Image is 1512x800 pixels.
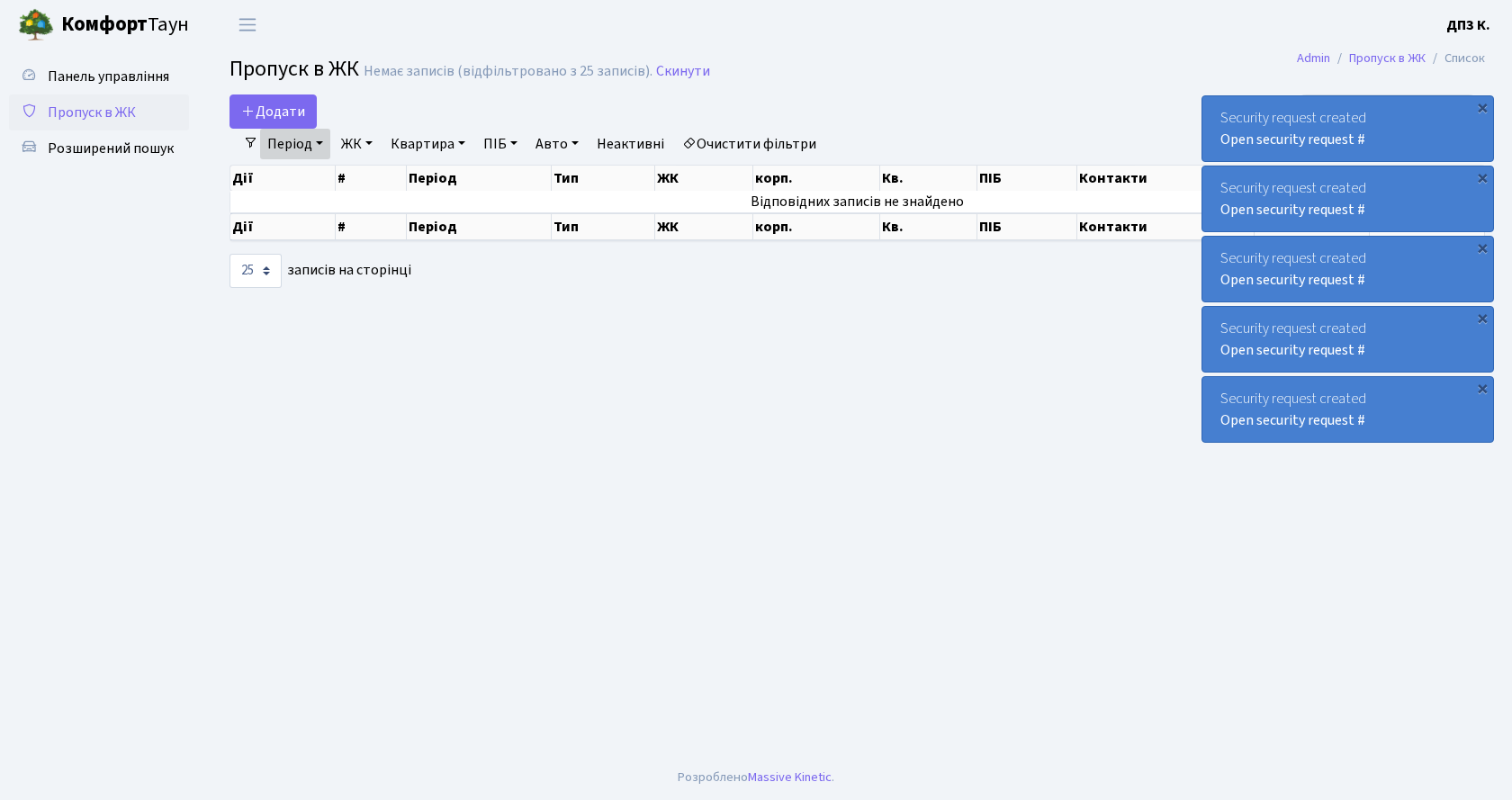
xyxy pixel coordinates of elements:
[336,213,407,240] th: #
[880,166,977,191] th: Кв.
[655,166,753,191] th: ЖК
[383,129,472,159] a: Квартира
[656,63,710,80] a: Скинути
[552,166,655,191] th: Тип
[1473,379,1491,397] div: ×
[589,129,671,159] a: Неактивні
[1220,130,1365,149] a: Open security request #
[48,103,136,122] span: Пропуск в ЖК
[9,58,189,94] a: Панель управління
[1473,309,1491,327] div: ×
[230,191,1485,212] td: Відповідних записів не знайдено
[407,213,552,240] th: Період
[678,768,834,787] div: Розроблено .
[9,94,189,130] a: Пропуск в ЖК
[675,129,823,159] a: Очистити фільтри
[880,213,977,240] th: Кв.
[1220,340,1365,360] a: Open security request #
[61,10,189,40] span: Таун
[241,102,305,121] span: Додати
[229,254,411,288] label: записів на сторінці
[1202,96,1493,161] div: Security request created
[1220,410,1365,430] a: Open security request #
[364,63,652,80] div: Немає записів (відфільтровано з 25 записів).
[655,213,753,240] th: ЖК
[1077,213,1255,240] th: Контакти
[1473,98,1491,116] div: ×
[48,139,174,158] span: Розширений пошук
[977,166,1077,191] th: ПІБ
[336,166,407,191] th: #
[476,129,525,159] a: ПІБ
[1220,270,1365,290] a: Open security request #
[61,10,148,39] b: Комфорт
[407,166,552,191] th: Період
[753,166,880,191] th: корп.
[1473,168,1491,186] div: ×
[1202,166,1493,231] div: Security request created
[18,7,54,43] img: logo.png
[977,213,1077,240] th: ПІБ
[528,129,586,159] a: Авто
[552,213,655,240] th: Тип
[9,130,189,166] a: Розширений пошук
[229,53,359,85] span: Пропуск в ЖК
[334,129,380,159] a: ЖК
[748,768,832,787] a: Massive Kinetic
[1446,15,1490,35] b: ДП3 К.
[229,94,317,129] a: Додати
[1220,200,1365,220] a: Open security request #
[1202,307,1493,372] div: Security request created
[229,254,282,288] select: записів на сторінці
[753,213,880,240] th: корп.
[230,166,336,191] th: Дії
[1202,377,1493,442] div: Security request created
[1202,237,1493,301] div: Security request created
[230,213,336,240] th: Дії
[1473,238,1491,256] div: ×
[1446,14,1490,36] a: ДП3 К.
[48,67,169,86] span: Панель управління
[260,129,330,159] a: Період
[1077,166,1255,191] th: Контакти
[225,10,270,40] button: Переключити навігацію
